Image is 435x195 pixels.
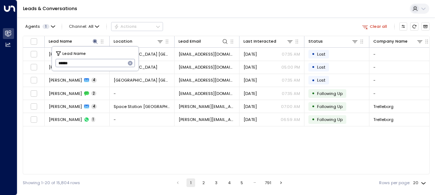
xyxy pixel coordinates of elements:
[225,178,233,187] button: Go to page 4
[62,50,86,57] span: Lead Name
[243,91,257,96] span: Jul 26, 2025
[173,178,286,187] nav: pagination navigation
[114,77,170,83] span: Space Station Shrewsbury
[360,22,390,30] button: Clear all
[312,88,315,98] div: •
[30,90,38,97] span: Toggle select row
[212,178,221,187] button: Go to page 3
[413,178,427,187] div: 20
[317,91,343,96] span: Following Up
[114,51,170,57] span: Space Station Shrewsbury
[49,38,72,45] div: Lead Name
[281,104,300,109] p: 07:00 AM
[67,22,102,30] span: Channel:
[43,24,49,29] span: 1
[317,104,343,109] span: Following Up
[312,101,315,111] div: •
[49,64,82,70] span: Joseph Duncanson
[111,22,163,31] div: Button group with a nested menu
[312,62,315,72] div: •
[25,25,40,29] span: Agents
[49,77,82,83] span: Duncan Threadgold
[243,117,257,122] span: Jul 13, 2025
[373,38,423,45] div: Company Name
[23,180,80,186] div: Showing 1-20 of 15,804 rows
[369,74,434,87] td: -
[238,178,246,187] button: Go to page 5
[49,91,82,96] span: Duncan Threadgold
[49,38,98,45] div: Lead Name
[30,51,38,58] span: Toggle select row
[30,38,38,45] span: Toggle select all
[317,64,325,70] span: Lost
[281,64,300,70] p: 05:00 PM
[110,113,175,126] td: -
[373,104,394,109] span: Trelleborg
[114,24,137,29] div: Actions
[110,87,175,100] td: -
[282,51,300,57] p: 07:35 AM
[23,5,77,12] a: Leads & Conversations
[399,22,408,31] button: Customize
[179,117,235,122] span: duncan.gaskin@trelleborg.com
[186,178,195,187] button: page 1
[49,104,82,109] span: Duncan Gaskin
[308,38,323,45] div: Status
[91,91,96,96] span: 2
[114,38,163,45] div: Location
[91,117,95,122] span: 1
[421,22,430,31] button: Archived Leads
[67,22,102,30] button: Channel:All
[373,38,408,45] div: Company Name
[199,178,208,187] button: Go to page 2
[373,117,394,122] span: Trelleborg
[49,117,82,122] span: Duncan Gaskin
[410,22,418,31] span: Refresh
[317,51,325,57] span: Lost
[179,38,201,45] div: Lead Email
[49,51,82,57] span: Jade Duncan
[243,64,257,70] span: Aug 04, 2025
[317,117,343,122] span: Following Up
[379,180,410,186] label: Rows per page:
[263,178,273,187] button: Go to page 791
[179,104,235,109] span: duncan.gaskin@trelleborg.com
[88,24,93,29] span: All
[282,77,300,83] p: 07:35 AM
[243,51,257,57] span: Oct 08, 2025
[30,77,38,84] span: Toggle select row
[312,49,315,59] div: •
[243,38,276,45] div: Last Interacted
[179,51,235,57] span: jadeduncan81@gmail.com
[114,38,132,45] div: Location
[243,77,257,83] span: Jul 29, 2025
[179,77,235,83] span: befe888@gmail.com
[243,38,293,45] div: Last Interacted
[369,61,434,74] td: -
[281,117,300,122] p: 06:59 AM
[91,104,97,109] span: 4
[30,64,38,71] span: Toggle select row
[369,87,434,100] td: -
[243,104,257,109] span: Jul 16, 2025
[179,91,235,96] span: befe888@gmail.com
[114,104,170,109] span: Space Station Wakefield
[30,103,38,110] span: Toggle select row
[312,75,315,85] div: •
[111,22,163,31] button: Actions
[91,78,97,83] span: 4
[250,178,259,187] div: …
[30,116,38,123] span: Toggle select row
[317,77,325,83] span: Lost
[308,38,358,45] div: Status
[369,48,434,60] td: -
[282,91,300,96] p: 07:35 AM
[23,22,57,30] button: Agents1
[179,38,228,45] div: Lead Email
[179,64,235,70] span: josephianduncanson@hotmail.com
[277,178,286,187] button: Go to next page
[312,114,315,124] div: •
